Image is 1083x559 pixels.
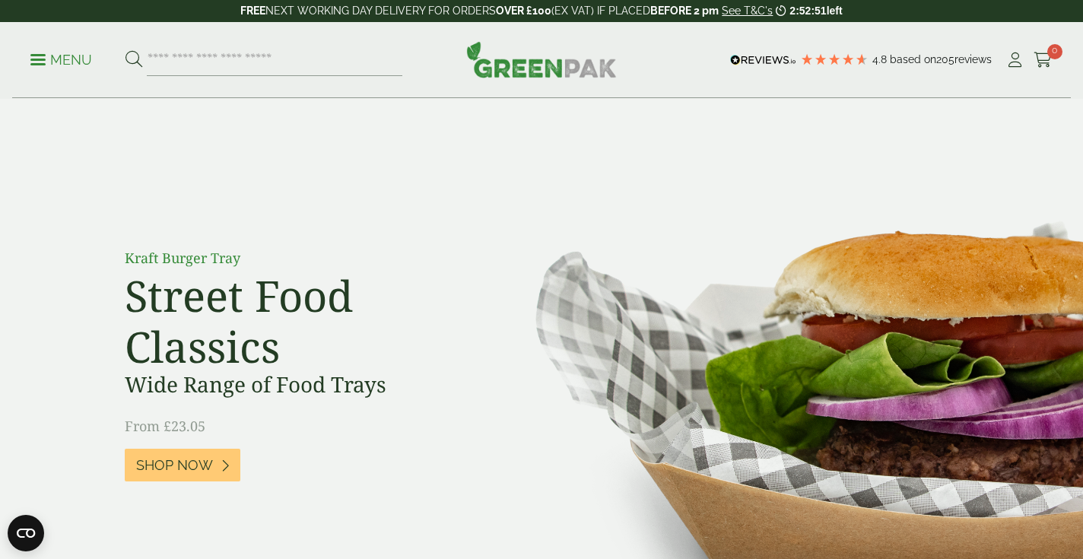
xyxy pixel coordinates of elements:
[730,55,796,65] img: REVIEWS.io
[890,53,936,65] span: Based on
[936,53,954,65] span: 205
[1034,52,1053,68] i: Cart
[954,53,992,65] span: reviews
[30,51,92,66] a: Menu
[30,51,92,69] p: Menu
[125,417,205,435] span: From £23.05
[1005,52,1024,68] i: My Account
[800,52,869,66] div: 4.79 Stars
[496,5,551,17] strong: OVER £100
[125,372,467,398] h3: Wide Range of Food Trays
[1034,49,1053,71] a: 0
[827,5,843,17] span: left
[125,449,240,481] a: Shop Now
[722,5,773,17] a: See T&C's
[1047,44,1062,59] span: 0
[650,5,719,17] strong: BEFORE 2 pm
[872,53,890,65] span: 4.8
[8,515,44,551] button: Open CMP widget
[136,457,213,474] span: Shop Now
[240,5,265,17] strong: FREE
[125,270,467,372] h2: Street Food Classics
[789,5,826,17] span: 2:52:51
[125,248,467,268] p: Kraft Burger Tray
[466,41,617,78] img: GreenPak Supplies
